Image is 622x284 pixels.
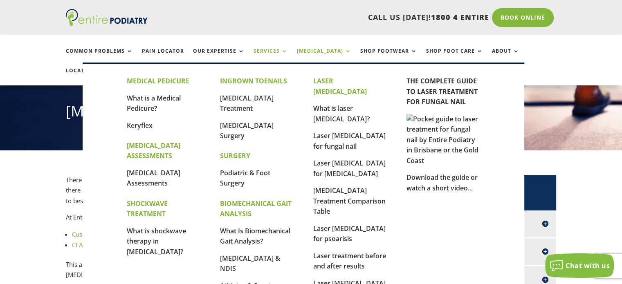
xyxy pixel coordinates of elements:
a: [MEDICAL_DATA] Treatment [220,94,274,113]
img: logo (1) [66,9,148,26]
a: CFA (Cast & Foot Adjusted) [MEDICAL_DATA] [72,241,195,249]
strong: LASER [MEDICAL_DATA] [313,76,367,96]
a: Shop Footwear [360,48,417,66]
strong: MEDICAL PEDICURE [127,76,189,85]
a: Common Problems [66,48,133,66]
a: Shop Foot Care [426,48,483,66]
a: Download the guide or watch a short video... [406,173,478,192]
a: What is laser [MEDICAL_DATA]? [313,104,370,123]
a: Entire Podiatry [66,20,148,28]
a: [MEDICAL_DATA] Treatment Comparison Table [313,186,386,216]
a: Laser [MEDICAL_DATA] for fungal nail [313,131,386,151]
a: Laser [MEDICAL_DATA] for psoarisis [313,224,386,244]
a: THE COMPLETE GUIDE TO LASER TREATMENT FOR FUNGAL NAIL [406,76,478,106]
span: Chat with us [566,261,610,270]
a: Book Online [492,8,554,27]
a: Laser treatment before and after results [313,251,386,271]
strong: SHOCKWAVE TREATMENT [127,199,168,219]
strong: SURGERY [220,151,250,160]
a: Podiatric & Foot Surgery [220,168,270,188]
strong: [MEDICAL_DATA] ASSESSMENTS [127,141,180,161]
a: About [492,48,519,66]
strong: BIOMECHANICAL GAIT ANALYSIS [220,199,292,219]
a: Locations [66,68,107,85]
img: Pocket guide to laser treatment for fungal nail by Entire Podiatry in Brisbane or the Gold Coast [406,114,480,166]
a: Pain Locator [142,48,184,66]
a: Laser [MEDICAL_DATA] for [MEDICAL_DATA] [313,159,386,178]
p: There are many different types of foot [MEDICAL_DATA] available. At Entire [MEDICAL_DATA], we und... [66,175,384,212]
span: 1800 4 ENTIRE [431,12,489,22]
a: What is a Medical Pedicure? [127,94,181,113]
button: Chat with us [545,253,614,278]
a: Keryflex [127,121,153,130]
a: [MEDICAL_DATA] Surgery [220,121,274,141]
a: Our Expertise [193,48,245,66]
strong: INGROWN TOENAILS [220,76,287,85]
a: What is shockwave therapy in [MEDICAL_DATA]? [127,226,186,256]
p: At Entire [MEDICAL_DATA], we offer two different types of [MEDICAL_DATA], to suit different circu... [66,212,384,229]
a: Custom Foot [MEDICAL_DATA] [72,230,157,238]
a: Services [254,48,288,66]
a: [MEDICAL_DATA] [297,48,351,66]
a: [MEDICAL_DATA] Assessments [127,168,180,188]
a: [MEDICAL_DATA] & NDIS [220,254,280,273]
a: What Is Biomechanical Gait Analysis? [220,226,290,246]
p: CALL US [DATE]! [179,12,489,23]
h1: [MEDICAL_DATA] [66,101,557,125]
